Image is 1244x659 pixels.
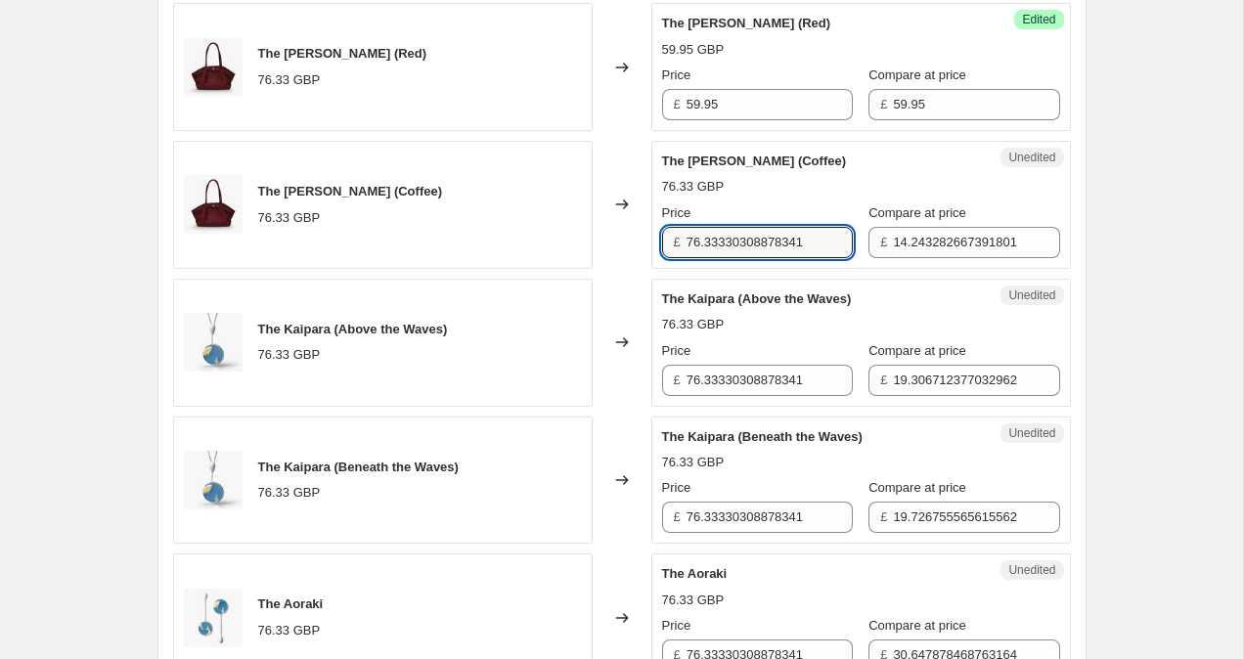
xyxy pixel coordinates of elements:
[662,154,847,168] span: The [PERSON_NAME] (Coffee)
[662,315,725,334] div: 76.33 GBP
[184,451,243,509] img: S1365dc6489ac4fa29722702b4349018dI_80x.jpg
[1008,287,1055,303] span: Unedited
[662,453,725,472] div: 76.33 GBP
[258,322,448,336] span: The Kaipara (Above the Waves)
[880,97,887,111] span: £
[880,509,887,524] span: £
[258,621,321,640] div: 76.33 GBP
[662,429,863,444] span: The Kaipara (Beneath the Waves)
[662,16,831,30] span: The [PERSON_NAME] (Red)
[258,208,321,228] div: 76.33 GBP
[662,618,691,633] span: Price
[1008,425,1055,441] span: Unedited
[880,235,887,249] span: £
[258,46,427,61] span: The [PERSON_NAME] (Red)
[258,184,443,198] span: The [PERSON_NAME] (Coffee)
[662,591,725,610] div: 76.33 GBP
[662,480,691,495] span: Price
[662,67,691,82] span: Price
[258,70,321,90] div: 76.33 GBP
[184,175,243,234] img: S17c8bf246c054e0482aa47cc0dae4d8fM_80x.jpg
[674,509,681,524] span: £
[674,373,681,387] span: £
[868,205,966,220] span: Compare at price
[258,483,321,503] div: 76.33 GBP
[184,589,243,647] img: Sab4293a4bbf7481e93e36131d5f33382L_1_80x.webp
[868,67,966,82] span: Compare at price
[662,291,852,306] span: The Kaipara (Above the Waves)
[184,38,243,97] img: S17c8bf246c054e0482aa47cc0dae4d8fM_80x.jpg
[258,460,459,474] span: The Kaipara (Beneath the Waves)
[662,343,691,358] span: Price
[1008,562,1055,578] span: Unedited
[662,177,725,197] div: 76.33 GBP
[258,596,324,611] span: The Aoraki
[184,313,243,372] img: S1365dc6489ac4fa29722702b4349018dI_80x.jpg
[258,345,321,365] div: 76.33 GBP
[662,205,691,220] span: Price
[868,480,966,495] span: Compare at price
[868,343,966,358] span: Compare at price
[1008,150,1055,165] span: Unedited
[1022,12,1055,27] span: Edited
[868,618,966,633] span: Compare at price
[662,566,728,581] span: The Aoraki
[674,235,681,249] span: £
[674,97,681,111] span: £
[662,40,725,60] div: 59.95 GBP
[880,373,887,387] span: £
